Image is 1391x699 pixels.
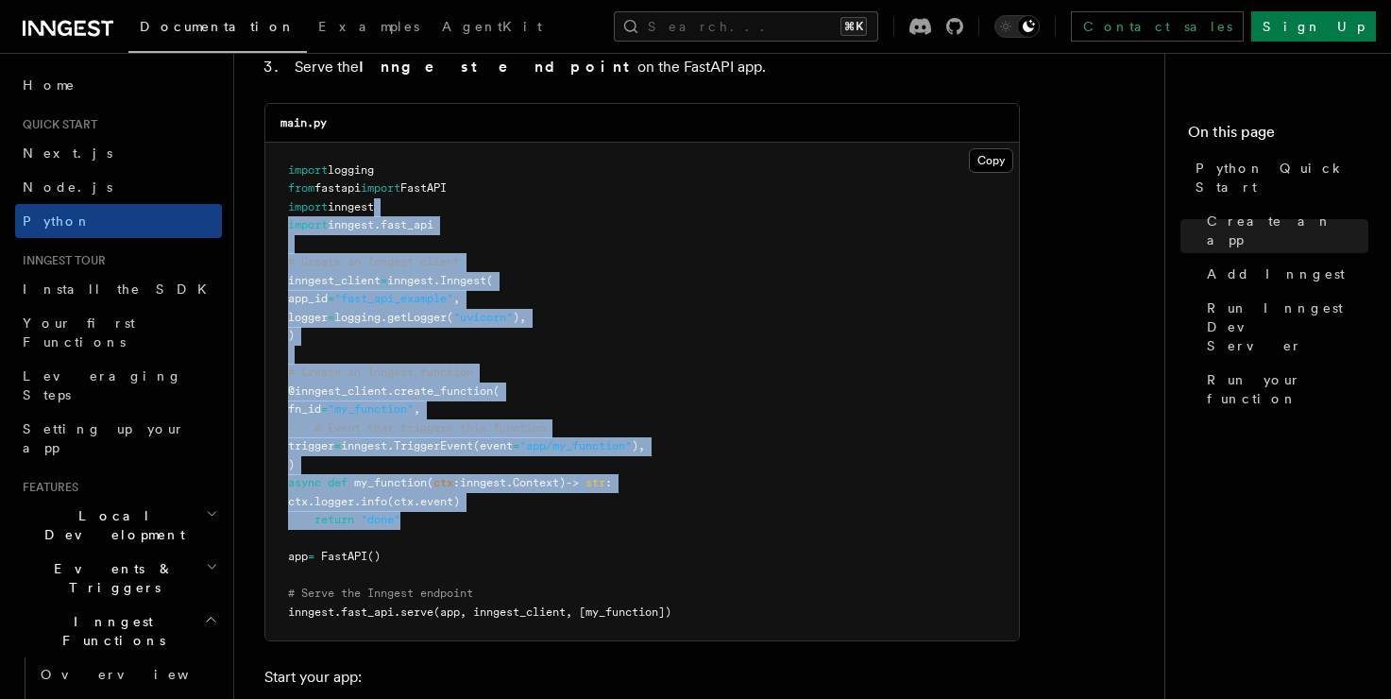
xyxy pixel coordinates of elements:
[433,476,453,489] span: ctx
[381,218,433,231] span: fast_api
[460,476,506,489] span: inngest
[400,181,447,195] span: FastAPI
[23,315,135,349] span: Your first Functions
[15,306,222,359] a: Your first Functions
[513,476,566,489] span: Context)
[288,495,308,508] span: ctx
[585,476,605,489] span: str
[288,311,328,324] span: logger
[128,6,307,53] a: Documentation
[341,605,394,619] span: fast_api
[314,181,361,195] span: fastapi
[453,311,513,324] span: "uvicorn"
[493,384,500,398] span: (
[1207,370,1368,408] span: Run your function
[334,439,341,452] span: =
[328,311,334,324] span: =
[566,476,579,489] span: ->
[1251,11,1376,42] a: Sign Up
[394,605,400,619] span: .
[442,19,542,34] span: AgentKit
[513,311,526,324] span: ),
[400,605,433,619] span: serve
[427,476,433,489] span: (
[387,495,460,508] span: (ctx.event)
[288,274,381,287] span: inngest_client
[289,54,1020,80] li: Serve the on the FastAPI app.
[433,274,440,287] span: .
[15,272,222,306] a: Install the SDK
[361,181,400,195] span: import
[314,513,354,526] span: return
[321,550,367,563] span: FastAPI
[15,506,206,544] span: Local Development
[354,495,361,508] span: .
[387,274,433,287] span: inngest
[453,476,460,489] span: :
[614,11,878,42] button: Search...⌘K
[314,421,546,435] span: # Event that triggers this function
[308,495,314,508] span: .
[264,664,1020,690] p: Start your app:
[632,439,645,452] span: ),
[15,170,222,204] a: Node.js
[1188,151,1368,204] a: Python Quick Start
[288,366,473,379] span: # Create an Inngest function
[307,6,431,51] a: Examples
[513,439,519,452] span: =
[15,136,222,170] a: Next.js
[328,476,348,489] span: def
[328,218,374,231] span: inngest
[414,402,420,416] span: ,
[23,179,112,195] span: Node.js
[140,19,296,34] span: Documentation
[374,218,381,231] span: .
[361,495,387,508] span: info
[1188,121,1368,151] h4: On this page
[15,68,222,102] a: Home
[321,402,328,416] span: =
[15,117,97,132] span: Quick start
[1196,159,1368,196] span: Python Quick Start
[473,439,513,452] span: (event
[840,17,867,36] kbd: ⌘K
[394,384,493,398] span: create_function
[328,163,374,177] span: logging
[288,255,460,268] span: # Create an Inngest client
[394,439,473,452] span: TriggerEvent
[288,384,387,398] span: @inngest_client
[1199,363,1368,416] a: Run your function
[994,15,1040,38] button: Toggle dark mode
[387,384,394,398] span: .
[15,359,222,412] a: Leveraging Steps
[23,213,92,229] span: Python
[288,181,314,195] span: from
[288,605,334,619] span: inngest
[15,499,222,552] button: Local Development
[15,204,222,238] a: Python
[341,439,394,452] span: inngest.
[288,163,328,177] span: import
[15,253,106,268] span: Inngest tour
[15,480,78,495] span: Features
[431,6,553,51] a: AgentKit
[440,274,486,287] span: Inngest
[41,667,235,682] span: Overview
[23,76,76,94] span: Home
[15,412,222,465] a: Setting up your app
[288,329,295,342] span: )
[1199,291,1368,363] a: Run Inngest Dev Server
[23,421,185,455] span: Setting up your app
[288,439,334,452] span: trigger
[318,19,419,34] span: Examples
[519,439,632,452] span: "app/my_function"
[361,513,400,526] span: "done"
[433,605,671,619] span: (app, inngest_client, [my_function])
[969,148,1013,173] button: Copy
[15,552,222,605] button: Events & Triggers
[334,605,341,619] span: .
[1199,204,1368,257] a: Create an app
[288,550,308,563] span: app
[453,292,460,305] span: ,
[288,402,321,416] span: fn_id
